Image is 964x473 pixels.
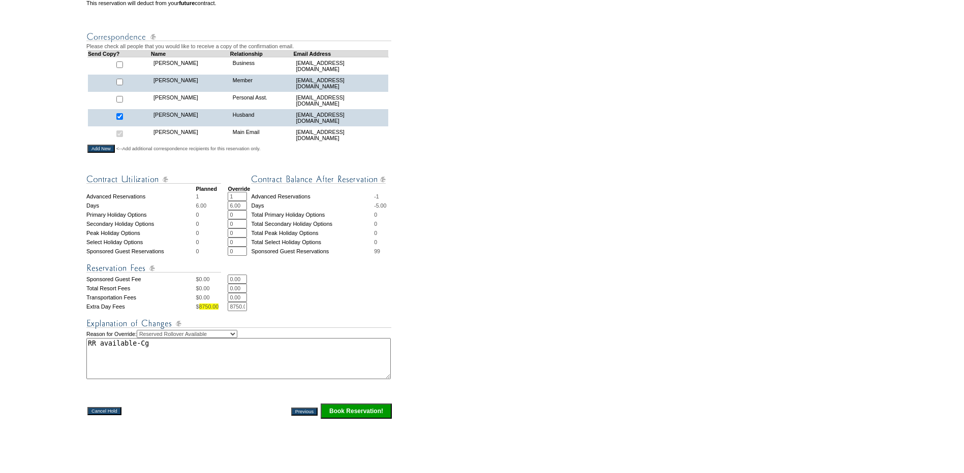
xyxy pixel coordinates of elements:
td: [EMAIL_ADDRESS][DOMAIN_NAME] [293,109,388,126]
td: Total Secondary Holiday Options [251,219,374,228]
span: 0 [196,239,199,245]
td: Send Copy? [88,50,151,57]
td: Peak Holiday Options [86,228,196,238]
td: $ [196,302,228,311]
span: 0 [196,230,199,236]
img: Contract Balance After Reservation [251,173,386,186]
td: Sponsored Guest Reservations [86,247,196,256]
span: -5.00 [374,202,386,209]
span: 0 [196,212,199,218]
img: Explanation of Changes [86,317,391,330]
span: 0.00 [199,276,210,282]
td: Extra Day Fees [86,302,196,311]
td: [PERSON_NAME] [151,57,230,75]
span: 99 [374,248,380,254]
span: 0 [196,221,199,227]
td: [PERSON_NAME] [151,92,230,109]
td: Transportation Fees [86,293,196,302]
span: 0.00 [199,294,210,300]
td: Total Peak Holiday Options [251,228,374,238]
td: Days [251,201,374,210]
span: 1 [196,193,199,199]
td: [PERSON_NAME] [151,126,230,144]
td: Husband [230,109,294,126]
td: Reason for Override: [86,330,393,379]
td: Member [230,75,294,92]
span: 0 [374,212,377,218]
span: 0 [374,221,377,227]
td: Total Select Holiday Options [251,238,374,247]
td: Email Address [293,50,388,57]
span: <--Add additional correspondence recipients for this reservation only. [116,146,261,152]
td: Main Email [230,126,294,144]
td: Select Holiday Options [86,238,196,247]
td: [EMAIL_ADDRESS][DOMAIN_NAME] [293,75,388,92]
td: Secondary Holiday Options [86,219,196,228]
strong: Planned [196,186,216,192]
td: $ [196,284,228,293]
span: 0 [374,230,377,236]
td: Total Primary Holiday Options [251,210,374,219]
td: Sponsored Guest Reservations [251,247,374,256]
td: Personal Asst. [230,92,294,109]
td: $ [196,275,228,284]
td: $ [196,293,228,302]
td: [EMAIL_ADDRESS][DOMAIN_NAME] [293,92,388,109]
span: Please check all people that you would like to receive a copy of the confirmation email. [86,43,294,49]
strong: Override [228,186,250,192]
span: 6.00 [196,202,206,209]
img: Reservation Fees [86,262,221,275]
td: Days [86,201,196,210]
td: [EMAIL_ADDRESS][DOMAIN_NAME] [293,126,388,144]
span: 0 [196,248,199,254]
input: Click this button to finalize your reservation. [321,403,392,419]
span: 8750.00 [199,303,219,310]
td: Business [230,57,294,75]
td: [EMAIL_ADDRESS][DOMAIN_NAME] [293,57,388,75]
input: Previous [291,408,318,416]
span: 0.00 [199,285,210,291]
input: Cancel Hold [87,407,121,415]
td: [PERSON_NAME] [151,75,230,92]
td: Sponsored Guest Fee [86,275,196,284]
td: Total Resort Fees [86,284,196,293]
td: Name [151,50,230,57]
input: Add New [87,145,115,153]
td: [PERSON_NAME] [151,109,230,126]
td: Relationship [230,50,294,57]
td: Primary Holiday Options [86,210,196,219]
td: Advanced Reservations [86,192,196,201]
span: 0 [374,239,377,245]
img: Contract Utilization [86,173,221,186]
td: Advanced Reservations [251,192,374,201]
span: -1 [374,193,379,199]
